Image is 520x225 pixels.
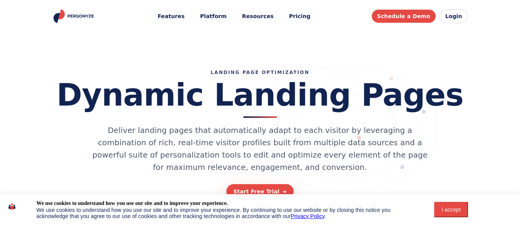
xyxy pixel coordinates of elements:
[211,70,309,75] p: Landing Page Optimization
[440,9,468,23] a: Login
[439,207,463,213] div: I accept
[87,124,433,173] p: Deliver landing pages that automatically adapt to each visitor by leveraging a combination of ric...
[372,10,436,23] a: Schedule a Demo
[52,9,97,23] a: Personyze home
[57,79,463,118] h1: Dynamic Landing Pages
[237,9,279,24] button: Resources
[36,200,227,207] div: We use cookies to understand how you use our site and to improve your experience.
[152,9,190,24] button: Features
[226,184,294,199] a: Start Free Trial
[36,207,418,219] div: We use cookies to understand how you use our site and to improve your experience. By continuing t...
[52,9,97,23] img: Personyze
[434,202,468,217] button: I accept
[282,189,287,194] span: ➜
[152,9,316,24] nav: Main menu
[291,213,324,219] a: Privacy Policy
[284,9,316,24] a: Pricing
[195,9,232,24] a: Platform
[8,200,15,213] img: icon
[45,4,476,29] header: Personyze site header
